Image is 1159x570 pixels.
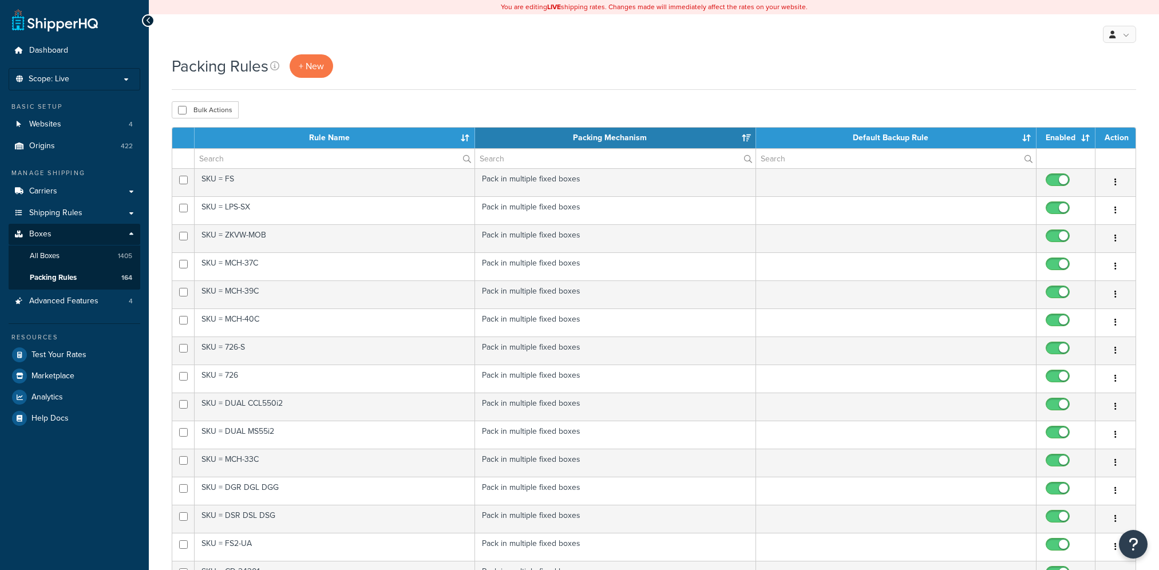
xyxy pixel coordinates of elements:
[547,2,561,12] b: LIVE
[195,393,475,421] td: SKU = DUAL CCL550i2
[475,365,755,393] td: Pack in multiple fixed boxes
[756,149,1036,168] input: Search
[30,251,60,261] span: All Boxes
[9,387,140,407] a: Analytics
[9,168,140,178] div: Manage Shipping
[290,54,333,78] a: + New
[9,181,140,202] a: Carriers
[9,114,140,135] a: Websites 4
[1119,530,1148,559] button: Open Resource Center
[195,149,474,168] input: Search
[195,365,475,393] td: SKU = 726
[29,141,55,151] span: Origins
[475,196,755,224] td: Pack in multiple fixed boxes
[475,533,755,561] td: Pack in multiple fixed boxes
[195,128,475,148] th: Rule Name: activate to sort column ascending
[475,449,755,477] td: Pack in multiple fixed boxes
[475,224,755,252] td: Pack in multiple fixed boxes
[195,421,475,449] td: SKU = DUAL MS55i2
[475,252,755,280] td: Pack in multiple fixed boxes
[475,280,755,308] td: Pack in multiple fixed boxes
[195,308,475,337] td: SKU = MCH-40C
[29,208,82,218] span: Shipping Rules
[195,477,475,505] td: SKU = DGR DGL DGG
[9,246,140,267] li: All Boxes
[31,414,69,423] span: Help Docs
[9,114,140,135] li: Websites
[121,141,133,151] span: 422
[475,505,755,533] td: Pack in multiple fixed boxes
[475,149,755,168] input: Search
[172,55,268,77] h1: Packing Rules
[31,371,74,381] span: Marketplace
[29,187,57,196] span: Carriers
[475,308,755,337] td: Pack in multiple fixed boxes
[195,449,475,477] td: SKU = MCH-33C
[9,408,140,429] a: Help Docs
[9,291,140,312] li: Advanced Features
[299,60,324,73] span: + New
[29,229,52,239] span: Boxes
[9,267,140,288] li: Packing Rules
[129,120,133,129] span: 4
[29,296,98,306] span: Advanced Features
[9,136,140,157] li: Origins
[12,9,98,31] a: ShipperHQ Home
[195,505,475,533] td: SKU = DSR DSL DSG
[9,267,140,288] a: Packing Rules 164
[29,74,69,84] span: Scope: Live
[29,120,61,129] span: Websites
[475,168,755,196] td: Pack in multiple fixed boxes
[195,252,475,280] td: SKU = MCH-37C
[9,224,140,289] li: Boxes
[9,203,140,224] a: Shipping Rules
[129,296,133,306] span: 4
[1095,128,1136,148] th: Action
[9,366,140,386] a: Marketplace
[475,393,755,421] td: Pack in multiple fixed boxes
[475,477,755,505] td: Pack in multiple fixed boxes
[195,280,475,308] td: SKU = MCH-39C
[118,251,132,261] span: 1405
[31,393,63,402] span: Analytics
[29,46,68,56] span: Dashboard
[475,337,755,365] td: Pack in multiple fixed boxes
[9,224,140,245] a: Boxes
[195,196,475,224] td: SKU = LPS-SX
[9,345,140,365] a: Test Your Rates
[195,337,475,365] td: SKU = 726-S
[475,421,755,449] td: Pack in multiple fixed boxes
[9,246,140,267] a: All Boxes 1405
[756,128,1037,148] th: Default Backup Rule: activate to sort column ascending
[9,291,140,312] a: Advanced Features 4
[30,273,77,283] span: Packing Rules
[9,136,140,157] a: Origins 422
[9,40,140,61] a: Dashboard
[9,102,140,112] div: Basic Setup
[172,101,239,118] button: Bulk Actions
[1037,128,1095,148] th: Enabled: activate to sort column ascending
[195,168,475,196] td: SKU = FS
[121,273,132,283] span: 164
[475,128,755,148] th: Packing Mechanism: activate to sort column ascending
[31,350,86,360] span: Test Your Rates
[195,224,475,252] td: SKU = ZKVW-MOB
[9,332,140,342] div: Resources
[195,533,475,561] td: SKU = FS2-UA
